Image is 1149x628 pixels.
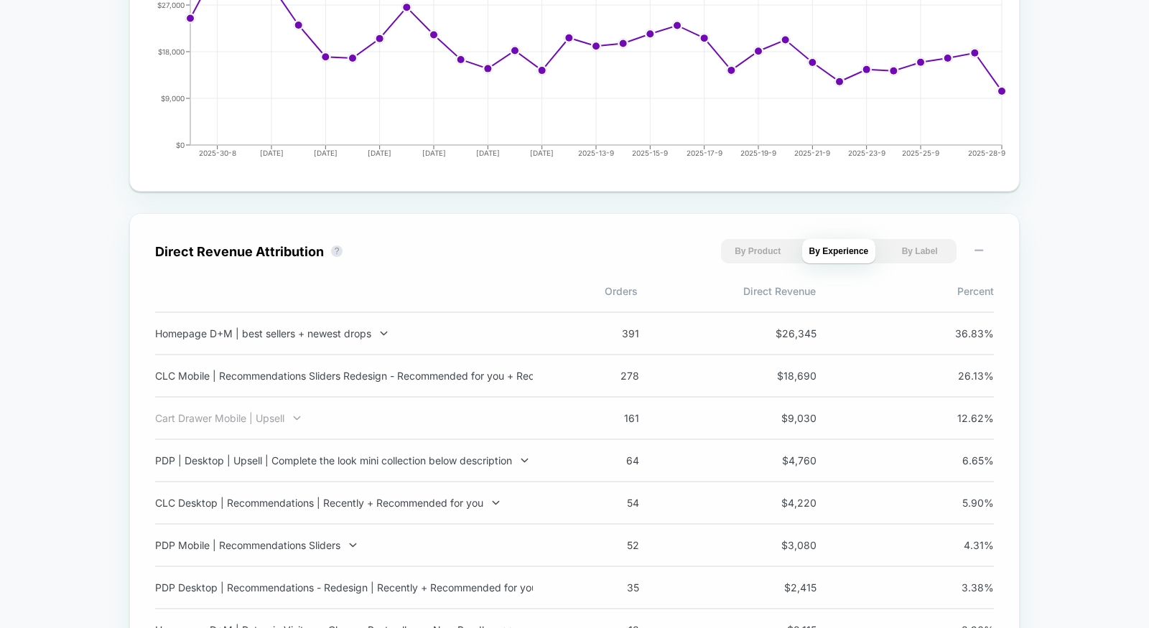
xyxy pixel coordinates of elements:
div: Cart Drawer Mobile | Upsell [155,412,533,424]
tspan: 2025-15-9 [632,149,668,157]
div: CLC Desktop | Recommendations | Recently + Recommended for you [155,497,533,509]
span: $ 3,080 [752,539,817,551]
div: CLC Mobile | Recommendations Sliders Redesign - Recommended for you + Recently [155,370,533,382]
tspan: 2025-21-9 [794,149,830,157]
span: 35 [574,581,639,594]
div: PDP Desktop | Recommendations - Redesign | Recently + Recommended for you [155,581,533,594]
span: 391 [574,327,639,339]
tspan: 2025-17-9 [687,149,722,157]
span: 3.38 % [929,581,994,594]
tspan: $0 [176,141,185,149]
tspan: 2025-23-9 [848,149,885,157]
tspan: [DATE] [422,149,446,157]
tspan: 2025-19-9 [740,149,776,157]
span: 36.83 % [929,327,994,339]
span: $ 18,690 [752,370,817,382]
tspan: [DATE] [260,149,284,157]
span: Percent [816,285,994,297]
span: 5.90 % [929,497,994,509]
span: $ 4,760 [752,454,817,467]
button: By Product [721,239,795,263]
tspan: $27,000 [157,1,185,9]
span: $ 4,220 [752,497,817,509]
span: 52 [574,539,639,551]
tspan: $9,000 [161,94,185,103]
button: ? [331,245,343,257]
tspan: [DATE] [314,149,338,157]
span: $ 2,415 [752,581,817,594]
tspan: 2025-13-9 [578,149,614,157]
div: PDP Mobile | Recommendations Sliders [155,539,533,551]
span: 6.65 % [929,454,994,467]
tspan: [DATE] [476,149,500,157]
span: 12.62 % [929,412,994,424]
span: Direct Revenue [638,285,816,297]
tspan: [DATE] [530,149,554,157]
span: 161 [574,412,639,424]
button: By Label [883,239,957,263]
span: 4.31 % [929,539,994,551]
span: 278 [574,370,639,382]
button: By Experience [802,239,876,263]
span: $ 9,030 [752,412,817,424]
tspan: [DATE] [368,149,391,157]
div: PDP | Desktop | Upsell | Complete the look mini collection below description [155,454,533,467]
span: Orders [460,285,638,297]
span: $ 26,345 [752,327,817,339]
span: 64 [574,454,639,467]
div: Direct Revenue Attribution [155,244,324,259]
span: 26.13 % [929,370,994,382]
tspan: $18,000 [158,47,185,56]
tspan: 2025-30-8 [199,149,236,157]
tspan: 2025-25-9 [902,149,939,157]
span: 54 [574,497,639,509]
div: Homepage D+M | best sellers + newest drops [155,327,533,339]
tspan: 2025-28-9 [968,149,1005,157]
